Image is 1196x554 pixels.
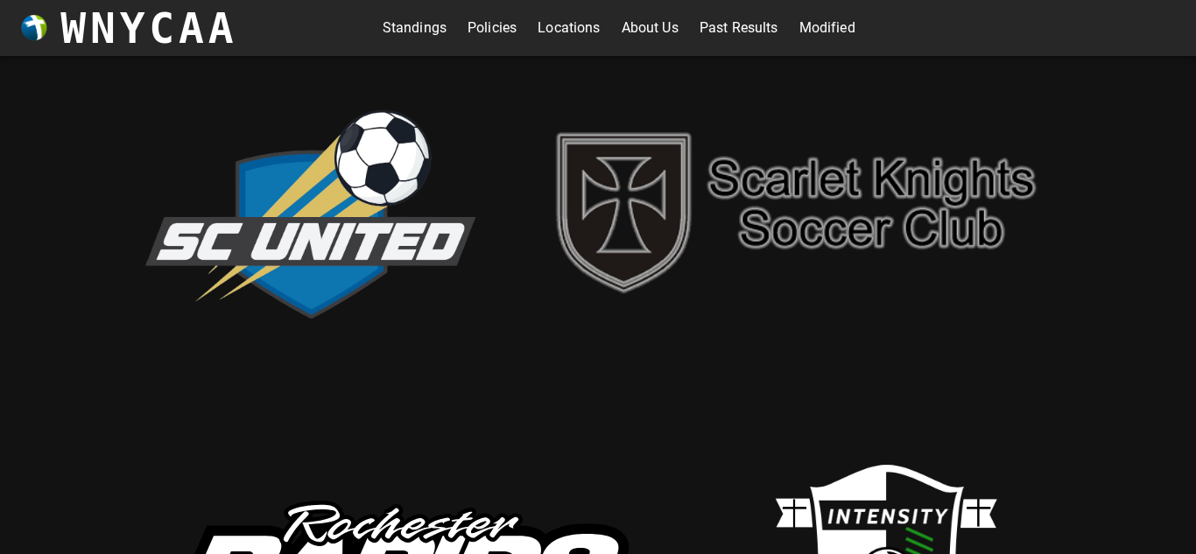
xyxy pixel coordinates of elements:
a: Standings [383,14,447,42]
img: wnycaaBall.png [21,15,47,41]
a: Locations [538,14,600,42]
a: Modified [799,14,855,42]
h3: WNYCAA [60,4,237,53]
a: About Us [622,14,679,42]
img: sk.png [537,116,1062,305]
a: Past Results [700,14,778,42]
img: scUnited.png [134,91,484,330]
a: Policies [468,14,517,42]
